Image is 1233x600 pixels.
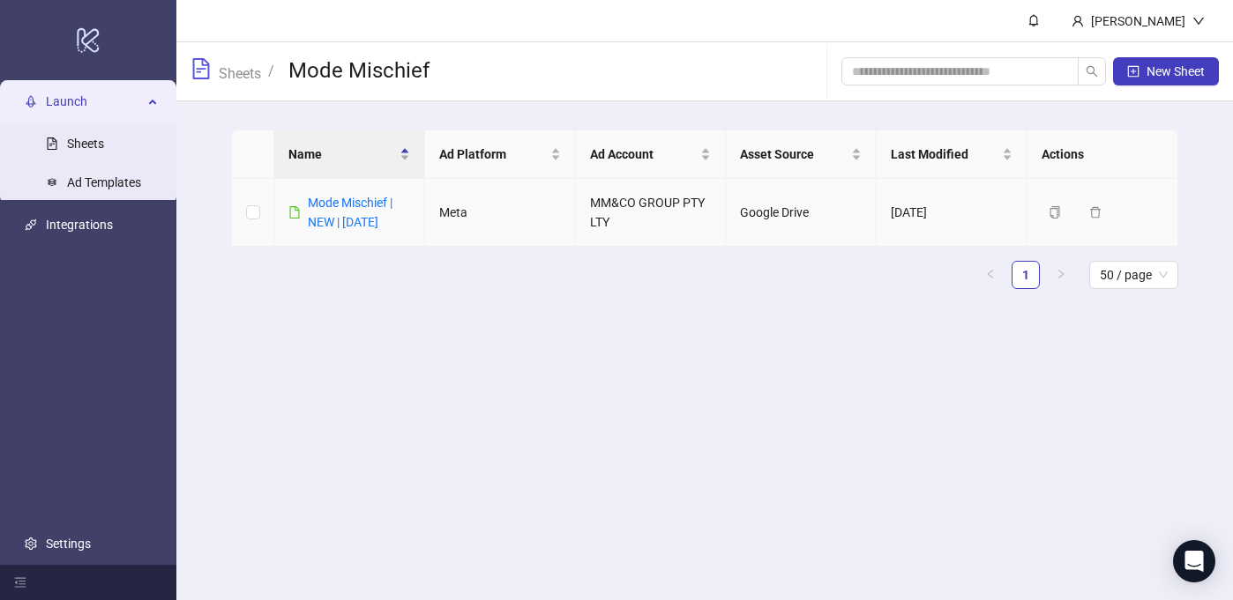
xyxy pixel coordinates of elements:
li: 1 [1012,261,1040,289]
span: bell [1027,14,1040,26]
td: Meta [425,179,576,247]
span: down [1192,15,1205,27]
span: Launch [46,84,143,119]
a: Sheets [67,137,104,151]
span: left [985,269,996,279]
th: Name [274,130,425,179]
span: 50 / page [1100,262,1168,288]
li: / [268,57,274,85]
span: file [288,206,301,219]
a: Mode Mischief | NEW | [DATE] [308,196,392,229]
a: Ad Templates [67,175,141,189]
span: delete [1089,206,1102,219]
span: plus-square [1127,65,1140,78]
td: [DATE] [877,179,1027,247]
span: user [1072,15,1084,27]
th: Actions [1027,130,1178,179]
a: Settings [46,537,91,551]
span: copy [1049,206,1061,219]
button: right [1047,261,1075,289]
div: Open Intercom Messenger [1173,540,1215,582]
h3: Mode Mischief [288,57,430,85]
li: Previous Page [976,261,1005,289]
button: New Sheet [1113,57,1219,85]
span: Last Modified [891,144,998,164]
span: search [1086,65,1098,78]
span: Name [288,144,396,164]
th: Asset Source [726,130,877,179]
span: Asset Source [740,144,848,164]
a: 1 [1013,262,1039,288]
span: file-text [191,58,212,79]
span: New Sheet [1147,64,1205,78]
a: Integrations [46,218,113,232]
div: Page Size [1089,261,1178,289]
th: Ad Account [576,130,727,179]
span: Ad Account [590,144,698,164]
td: MM&CO GROUP PTY LTY [576,179,727,247]
th: Last Modified [877,130,1027,179]
li: Next Page [1047,261,1075,289]
button: left [976,261,1005,289]
div: [PERSON_NAME] [1084,11,1192,31]
a: Sheets [215,63,265,82]
span: right [1056,269,1066,279]
th: Ad Platform [425,130,576,179]
span: rocket [25,95,37,107]
span: Ad Platform [439,144,547,164]
td: Google Drive [726,179,877,247]
span: menu-fold [14,576,26,589]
